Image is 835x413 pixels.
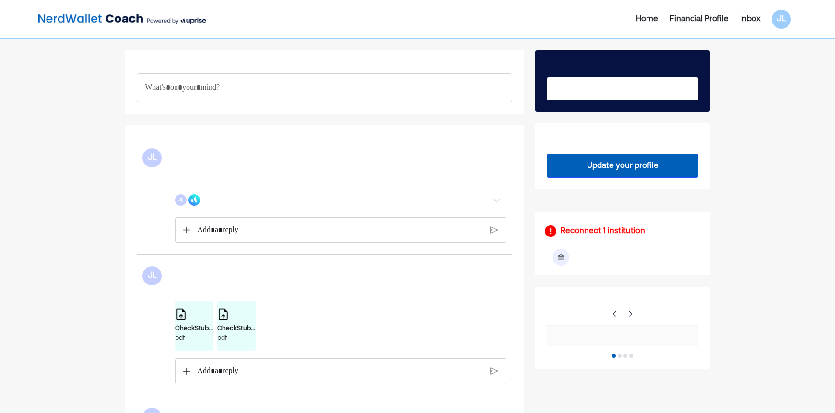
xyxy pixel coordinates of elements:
div: Rich Text Editor. Editing area: main [192,359,488,384]
button: Update your profile [547,154,698,178]
div: Rich Text Editor. Editing area: main [192,218,488,243]
div: CheckStub.pdf 1.pdf [217,324,256,333]
div: JL [772,10,791,29]
div: pdf [217,333,256,343]
div: pdf [175,333,213,343]
div: JL [175,194,187,206]
div: CheckStub.pdf.pdf [175,324,213,333]
img: right-arrow [626,310,634,318]
div: JL [142,266,162,285]
div: JL [142,148,162,167]
div: Reconnect 1 institution [560,225,645,237]
div: Home [636,13,658,25]
div: Inbox [740,13,760,25]
div: Rich Text Editor. Editing area: main [137,73,512,102]
div: Financial Profile [670,13,729,25]
img: right-arrow [611,310,619,318]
